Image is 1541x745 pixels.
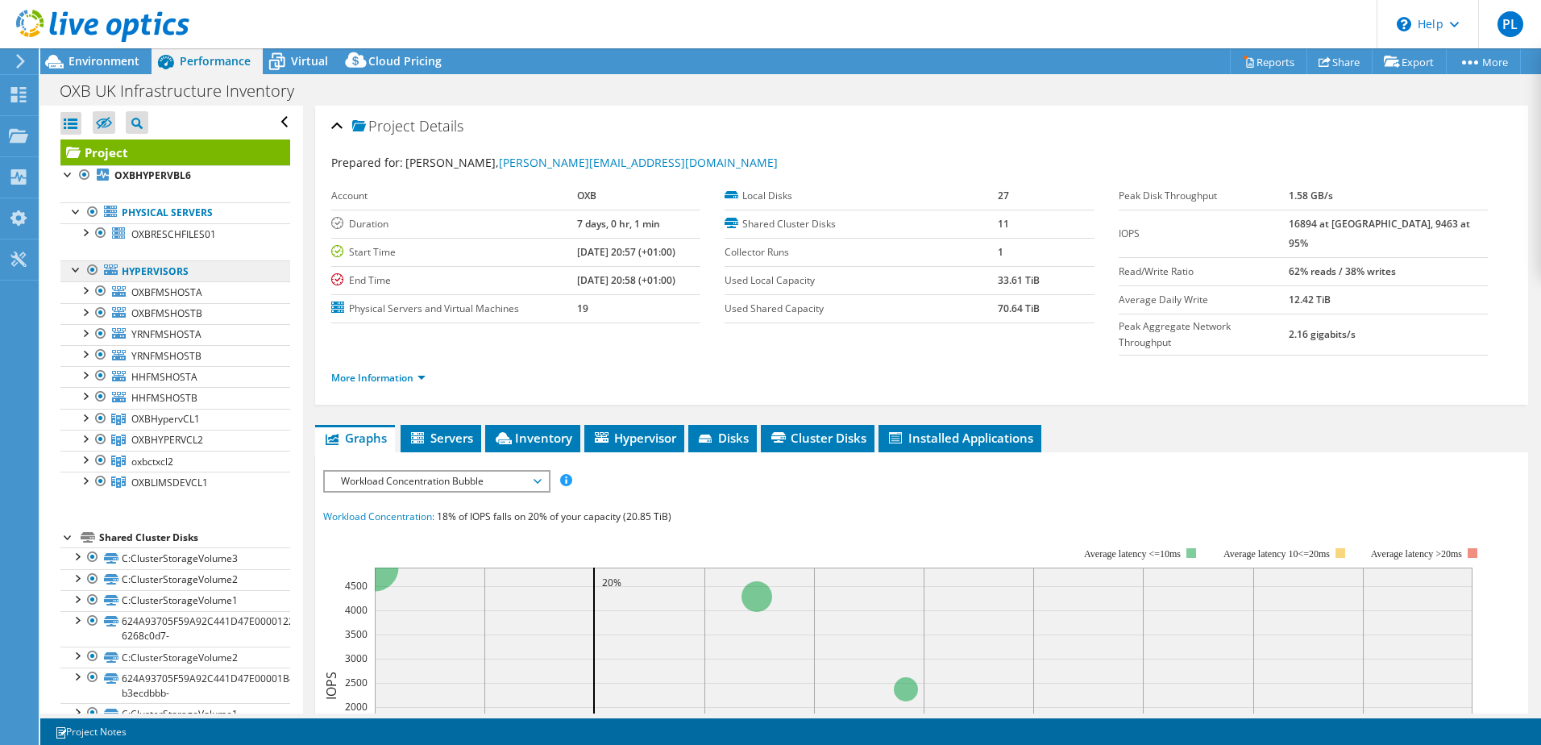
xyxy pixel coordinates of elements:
svg: \n [1397,17,1411,31]
b: 33.61 TiB [998,273,1040,287]
label: Collector Runs [725,244,998,260]
b: 7 days, 0 hr, 1 min [577,217,660,231]
span: OXBRESCHFILES01 [131,227,216,241]
a: More Information [331,371,426,385]
a: C:ClusterStorageVolume2 [60,647,290,668]
b: 19 [577,302,588,315]
a: C:ClusterStorageVolume1 [60,703,290,724]
span: oxbctxcl2 [131,455,173,468]
span: HHFMSHOSTB [131,391,197,405]
a: Hypervisors [60,260,290,281]
b: 27 [998,189,1009,202]
label: Duration [331,216,577,232]
label: Local Disks [725,188,998,204]
span: Inventory [493,430,572,446]
span: OXBHypervCL1 [131,412,200,426]
span: Performance [180,53,251,69]
div: Shared Cluster Disks [99,528,290,547]
text: 2000 [345,700,368,714]
span: Workload Concentration: [323,510,434,523]
b: 2.16 gigabits/s [1289,327,1356,341]
a: HHFMSHOSTB [60,387,290,408]
a: YRNFMSHOSTB [60,345,290,366]
b: 11 [998,217,1009,231]
span: YRNFMSHOSTA [131,327,201,341]
b: 16894 at [GEOGRAPHIC_DATA], 9463 at 95% [1289,217,1470,250]
b: OXBHYPERVBL6 [114,169,191,182]
span: HHFMSHOSTA [131,370,197,384]
label: Physical Servers and Virtual Machines [331,301,577,317]
label: Prepared for: [331,155,403,170]
span: Environment [69,53,139,69]
b: 1 [998,245,1003,259]
label: Peak Aggregate Network Throughput [1119,318,1289,351]
a: 624A93705F59A92C441D47E000012244-6268c0d7- [60,611,290,647]
span: Cluster Disks [769,430,866,446]
span: Servers [409,430,473,446]
label: Shared Cluster Disks [725,216,998,232]
a: OXBFMSHOSTA [60,281,290,302]
a: Project Notes [44,722,138,742]
a: [PERSON_NAME][EMAIL_ADDRESS][DOMAIN_NAME] [499,155,778,170]
span: OXBFMSHOSTA [131,285,202,299]
span: OXBLIMSDEVCL1 [131,476,208,489]
a: C:ClusterStorageVolume1 [60,590,290,611]
span: Disks [696,430,749,446]
label: End Time [331,273,577,289]
label: Start Time [331,244,577,260]
span: YRNFMSHOSTB [131,349,201,363]
text: 4500 [345,579,368,593]
span: Installed Applications [887,430,1033,446]
h1: OXB UK Infrastructure Inventory [52,82,319,100]
b: 62% reads / 38% writes [1289,264,1396,278]
text: 2500 [345,676,368,689]
label: Read/Write Ratio [1119,264,1289,280]
label: Account [331,188,577,204]
a: More [1446,49,1521,74]
label: Peak Disk Throughput [1119,188,1289,204]
span: Virtual [291,53,328,69]
span: OXBHYPERVCL2 [131,433,203,447]
a: Project [60,139,290,165]
b: [DATE] 20:58 (+01:00) [577,273,675,287]
span: Details [419,116,463,135]
a: Reports [1230,49,1307,74]
a: OXBRESCHFILES01 [60,223,290,244]
span: OXBFMSHOSTB [131,306,202,320]
tspan: Average latency 10<=20ms [1223,548,1330,560]
a: OXBHypervCL1 [60,409,290,430]
a: Export [1372,49,1447,74]
a: Share [1306,49,1373,74]
b: 1.58 GB/s [1289,189,1333,202]
b: 12.42 TiB [1289,293,1331,306]
a: 624A93705F59A92C441D47E00001B46E-b3ecdbbb- [60,668,290,703]
text: 4000 [345,603,368,617]
a: C:ClusterStorageVolume2 [60,569,290,590]
label: Used Local Capacity [725,273,998,289]
span: [PERSON_NAME], [405,155,778,170]
b: 70.64 TiB [998,302,1040,315]
a: Physical Servers [60,202,290,223]
label: Average Daily Write [1119,292,1289,308]
a: OXBHYPERVBL6 [60,165,290,186]
text: 3500 [345,627,368,641]
a: C:ClusterStorageVolume3 [60,547,290,568]
text: IOPS [322,672,340,700]
span: PL [1497,11,1523,37]
span: 18% of IOPS falls on 20% of your capacity (20.85 TiB) [437,510,671,523]
a: OXBLIMSDEVCL1 [60,472,290,493]
text: Average latency >20ms [1371,548,1462,560]
b: OXB [577,189,596,202]
label: Used Shared Capacity [725,301,998,317]
span: Cloud Pricing [368,53,442,69]
span: Project [352,119,415,135]
a: oxbctxcl2 [60,451,290,472]
span: Hypervisor [592,430,676,446]
span: Workload Concentration Bubble [333,472,540,491]
a: OXBHYPERVCL2 [60,430,290,451]
text: 20% [602,576,621,589]
tspan: Average latency <=10ms [1084,548,1181,560]
a: HHFMSHOSTA [60,366,290,387]
a: YRNFMSHOSTA [60,324,290,345]
text: 3000 [345,651,368,665]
